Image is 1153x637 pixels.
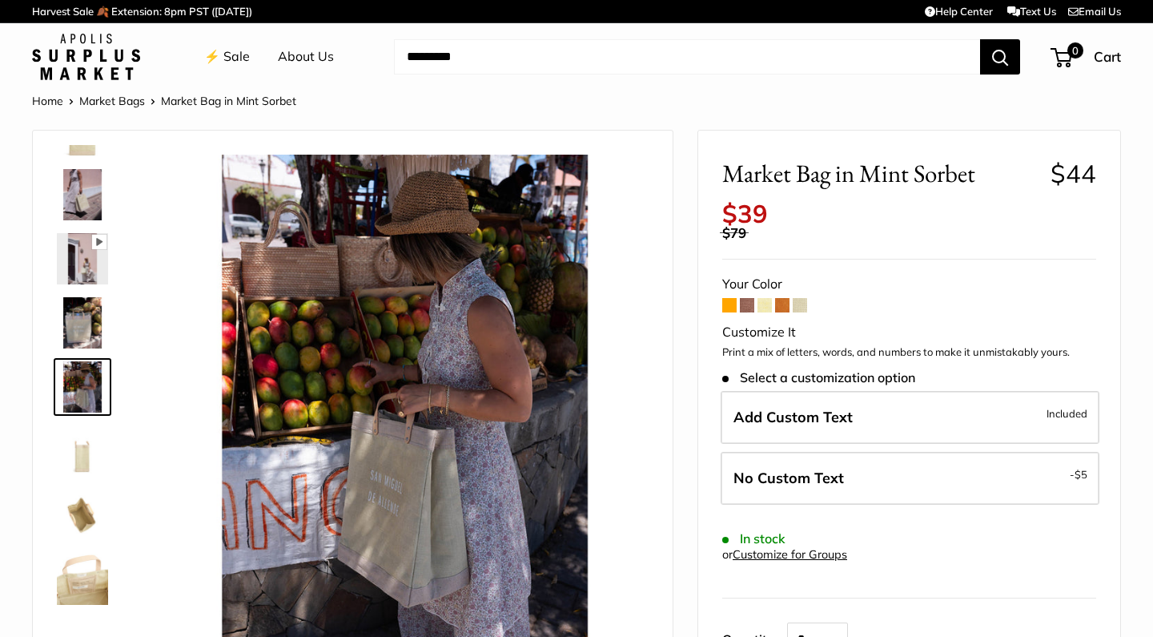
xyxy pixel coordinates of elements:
a: Market Bag in Mint Sorbet [54,422,111,480]
a: Market Bag in Mint Sorbet [54,166,111,224]
a: 0 Cart [1052,44,1121,70]
a: Email Us [1068,5,1121,18]
span: Cart [1094,48,1121,65]
span: No Custom Text [733,469,844,487]
p: Print a mix of letters, words, and numbers to make it unmistakably yours. [722,345,1096,361]
div: Customize It [722,321,1096,345]
span: 0 [1067,42,1083,58]
img: Apolis: Surplus Market [32,34,140,80]
img: Market Bag in Mint Sorbet [57,233,108,284]
img: Market Bag in Mint Sorbet [57,554,108,605]
span: $79 [722,224,746,241]
img: Market Bag in Mint Sorbet [57,425,108,477]
input: Search... [394,39,980,75]
img: Market Bag in Mint Sorbet [57,297,108,349]
span: $39 [722,198,768,229]
span: Market Bag in Mint Sorbet [161,94,296,108]
span: - [1070,465,1087,484]
span: In stock [722,531,785,546]
span: Included [1047,404,1087,423]
label: Add Custom Text [721,391,1099,444]
div: Your Color [722,272,1096,296]
span: $5 [1075,468,1087,481]
a: Market Bag in Mint Sorbet [54,550,111,608]
a: ⚡️ Sale [204,45,250,69]
span: Market Bag in Mint Sorbet [722,159,1039,188]
a: Market Bag in Mint Sorbet [54,358,111,416]
a: About Us [278,45,334,69]
img: Market Bag in Mint Sorbet [57,169,108,220]
a: Market Bag in Mint Sorbet [54,230,111,288]
span: $44 [1051,158,1096,189]
button: Search [980,39,1020,75]
span: Select a customization option [722,370,915,385]
a: Help Center [925,5,993,18]
img: Market Bag in Mint Sorbet [57,361,108,413]
label: Leave Blank [721,452,1099,505]
div: or [722,544,847,566]
a: Text Us [1007,5,1056,18]
span: Add Custom Text [733,408,853,426]
a: Home [32,94,63,108]
a: Customize for Groups [733,547,847,562]
a: Market Bag in Mint Sorbet [54,294,111,352]
a: Market Bags [79,94,145,108]
a: Market Bag in Mint Sorbet [54,486,111,544]
img: Market Bag in Mint Sorbet [57,490,108,541]
nav: Breadcrumb [32,91,296,111]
